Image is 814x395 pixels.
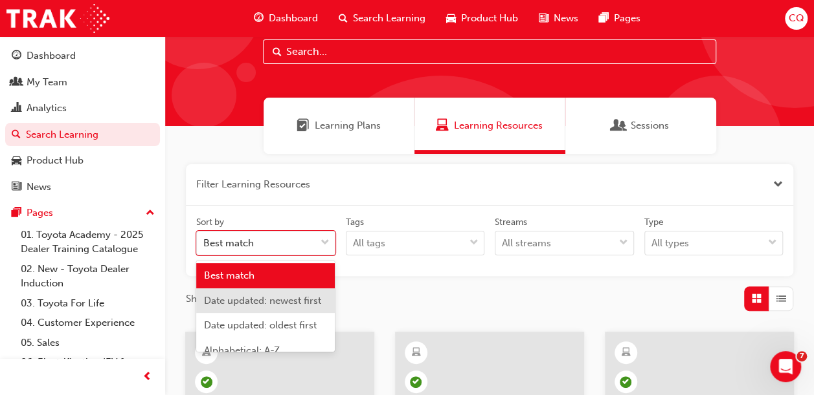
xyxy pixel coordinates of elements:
a: Learning PlansLearning Plans [264,98,414,154]
a: 03. Toyota For Life [16,294,160,314]
span: pages-icon [12,208,21,219]
span: List [776,292,786,306]
div: All streams [502,236,551,251]
span: Dashboard [269,11,318,26]
span: news-icon [539,10,548,27]
span: Learning Resources [454,118,543,133]
div: Type [644,216,664,229]
button: Pages [5,201,160,225]
span: Grid [752,292,762,306]
div: My Team [27,75,67,90]
span: Learning Resources [436,118,449,133]
span: down-icon [619,235,628,251]
span: up-icon [146,205,155,222]
iframe: Intercom live chat [770,351,801,382]
a: Learning ResourcesLearning Resources [414,98,565,154]
div: News [27,180,51,195]
span: car-icon [12,155,21,167]
span: guage-icon [12,50,21,62]
a: search-iconSearch Learning [328,5,436,32]
a: 05. Sales [16,333,160,353]
button: Close the filter [773,177,783,192]
span: pages-icon [599,10,609,27]
a: news-iconNews [528,5,589,32]
span: CQ [788,11,804,26]
span: prev-icon [142,369,152,385]
label: tagOptions [346,216,485,256]
span: Alphabetical: A-Z [204,345,280,356]
div: Analytics [27,101,67,116]
a: SessionsSessions [565,98,716,154]
div: All types [651,236,689,251]
span: down-icon [321,235,330,251]
div: Streams [495,216,527,229]
span: learningRecordVerb_PASS-icon [201,376,212,388]
span: Sessions [613,118,626,133]
span: Product Hub [461,11,518,26]
a: Search Learning [5,123,160,147]
span: Learning Plans [315,118,381,133]
span: down-icon [768,235,777,251]
div: All tags [353,236,385,251]
span: Search [273,45,282,59]
span: Date updated: oldest first [204,319,317,331]
div: Tags [346,216,364,229]
span: search-icon [339,10,348,27]
a: My Team [5,70,160,94]
span: learningRecordVerb_COMPLETE-icon [620,376,631,388]
span: Sessions [631,118,669,133]
span: Showing 457 results [186,292,276,306]
input: Search... [263,39,716,64]
span: guage-icon [254,10,264,27]
span: down-icon [469,235,479,251]
button: DashboardMy TeamAnalyticsSearch LearningProduct HubNews [5,41,160,201]
a: News [5,175,160,199]
a: 04. Customer Experience [16,313,160,333]
span: learningResourceType_ELEARNING-icon [411,345,420,361]
span: learningRecordVerb_PASS-icon [410,376,422,388]
span: learningResourceType_ELEARNING-icon [202,345,211,361]
span: news-icon [12,182,21,193]
div: Best match [203,236,254,251]
span: Date updated: newest first [204,295,321,306]
div: Pages [27,206,53,220]
a: Analytics [5,96,160,120]
div: Dashboard [27,48,76,63]
button: CQ [785,7,808,30]
span: News [554,11,578,26]
span: Learning Plans [297,118,310,133]
span: car-icon [446,10,456,27]
div: Product Hub [27,153,84,168]
a: 02. New - Toyota Dealer Induction [16,259,160,294]
span: Best match [204,270,254,281]
span: Search Learning [353,11,425,26]
a: pages-iconPages [589,5,651,32]
div: Sort by [196,216,224,229]
a: car-iconProduct Hub [436,5,528,32]
a: Dashboard [5,44,160,68]
img: Trak [6,4,109,33]
span: chart-icon [12,103,21,114]
span: Pages [614,11,640,26]
span: 7 [797,351,807,361]
a: Product Hub [5,149,160,173]
span: learningResourceType_ELEARNING-icon [621,345,630,361]
a: 06. Electrification (EV & Hybrid) [16,352,160,387]
span: people-icon [12,77,21,89]
a: 01. Toyota Academy - 2025 Dealer Training Catalogue [16,225,160,259]
span: search-icon [12,129,21,141]
a: guage-iconDashboard [243,5,328,32]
